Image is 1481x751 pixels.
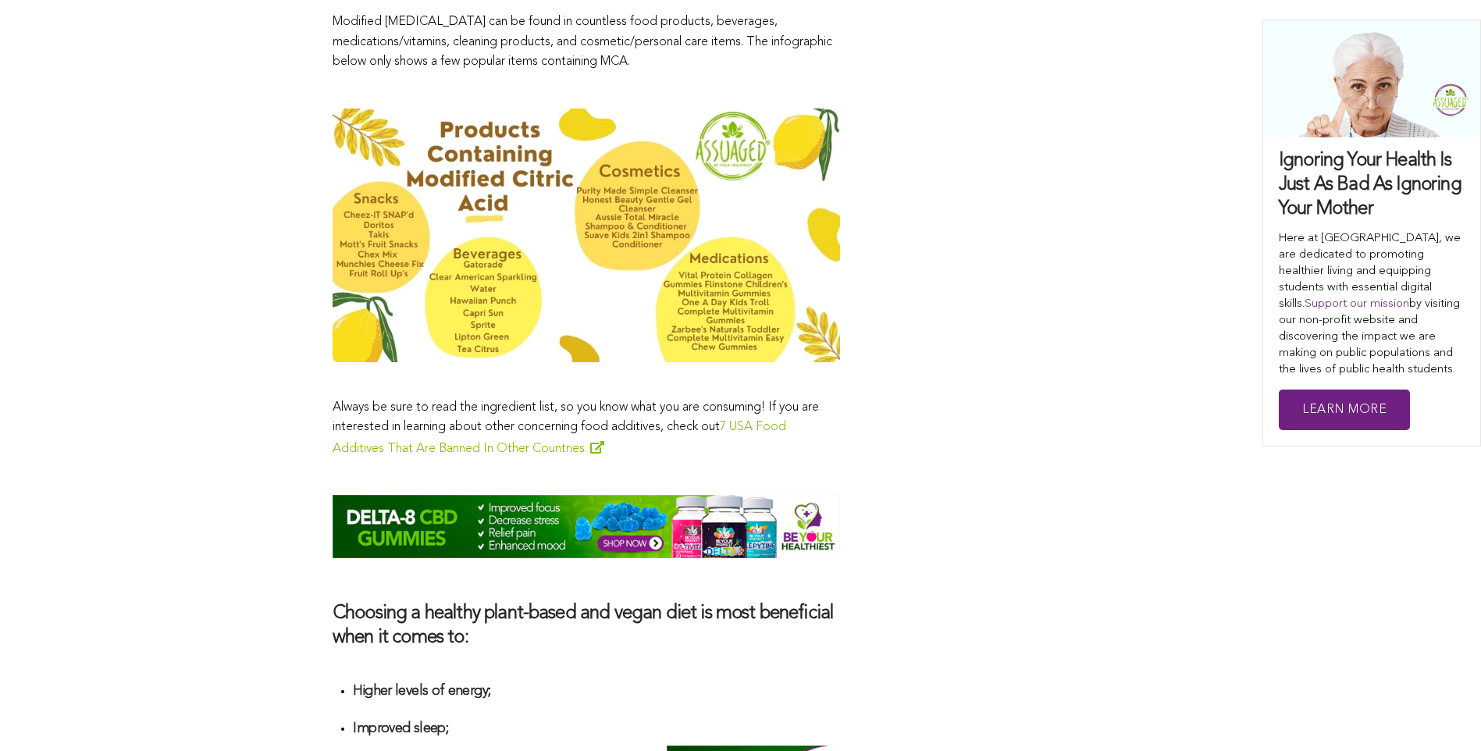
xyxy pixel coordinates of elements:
[353,682,840,700] h4: Higher levels of energy;
[1279,390,1410,431] a: Learn More
[333,109,840,362] img: Assuaged-products-containing-MCA-1
[333,421,786,455] a: 7 USA Food Additives That Are Banned In Other Countries.
[333,495,840,558] img: Delta-CBD-Gummies-Assuaged-Be-Your-Highest-800-100
[333,602,840,675] h3: Choosing a healthy plant-based and vegan diet is most beneficial when it comes to:
[353,720,840,738] h4: Improved sleep;
[333,12,840,73] p: Modified [MEDICAL_DATA] can be found in countless food products, beverages, medications/vitamins,...
[333,398,840,460] p: Always be sure to read the ingredient list, so you know what you are consuming! If you are intere...
[1403,676,1481,751] iframe: Chat Widget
